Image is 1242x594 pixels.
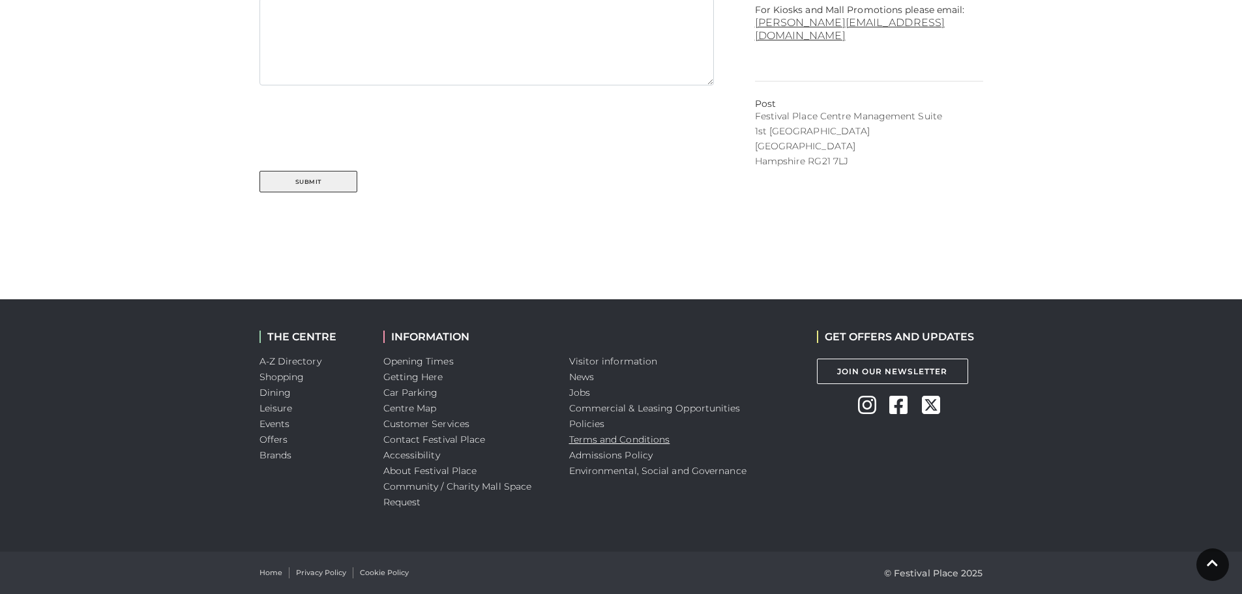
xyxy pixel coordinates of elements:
[569,355,658,367] a: Visitor information
[383,402,437,414] a: Centre Map
[755,155,983,168] p: Hampshire RG21 7LJ
[569,402,741,414] a: Commercial & Leasing Opportunities
[296,567,346,578] a: Privacy Policy
[383,449,440,461] a: Accessibility
[259,101,456,151] iframe: Widget containing checkbox for hCaptcha security challenge
[259,434,288,445] a: Offers
[755,110,983,123] p: Festival Place Centre Management Suite
[755,16,945,42] a: [PERSON_NAME][EMAIL_ADDRESS][DOMAIN_NAME]
[259,171,357,192] button: Submit
[383,387,438,398] a: Car Parking
[383,331,550,343] h2: INFORMATION
[383,418,470,430] a: Customer Services
[259,331,364,343] h2: THE CENTRE
[259,402,293,414] a: Leisure
[569,371,594,383] a: News
[817,359,968,384] a: Join Our Newsletter
[383,434,486,445] a: Contact Festival Place
[259,355,321,367] a: A-Z Directory
[259,371,304,383] a: Shopping
[569,418,605,430] a: Policies
[383,481,532,508] a: Community / Charity Mall Space Request
[755,140,983,153] p: [GEOGRAPHIC_DATA]
[755,125,983,138] p: 1st [GEOGRAPHIC_DATA]
[569,465,747,477] a: Environmental, Social and Governance
[817,331,974,343] h2: GET OFFERS AND UPDATES
[569,434,670,445] a: Terms and Conditions
[755,98,983,110] p: Post
[884,565,983,581] p: © Festival Place 2025
[383,465,477,477] a: About Festival Place
[383,355,454,367] a: Opening Times
[259,418,290,430] a: Events
[259,449,292,461] a: Brands
[569,449,653,461] a: Admissions Policy
[259,387,291,398] a: Dining
[383,371,443,383] a: Getting Here
[360,567,409,578] a: Cookie Policy
[259,567,282,578] a: Home
[755,4,983,42] p: For Kiosks and Mall Promotions please email:
[569,387,590,398] a: Jobs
